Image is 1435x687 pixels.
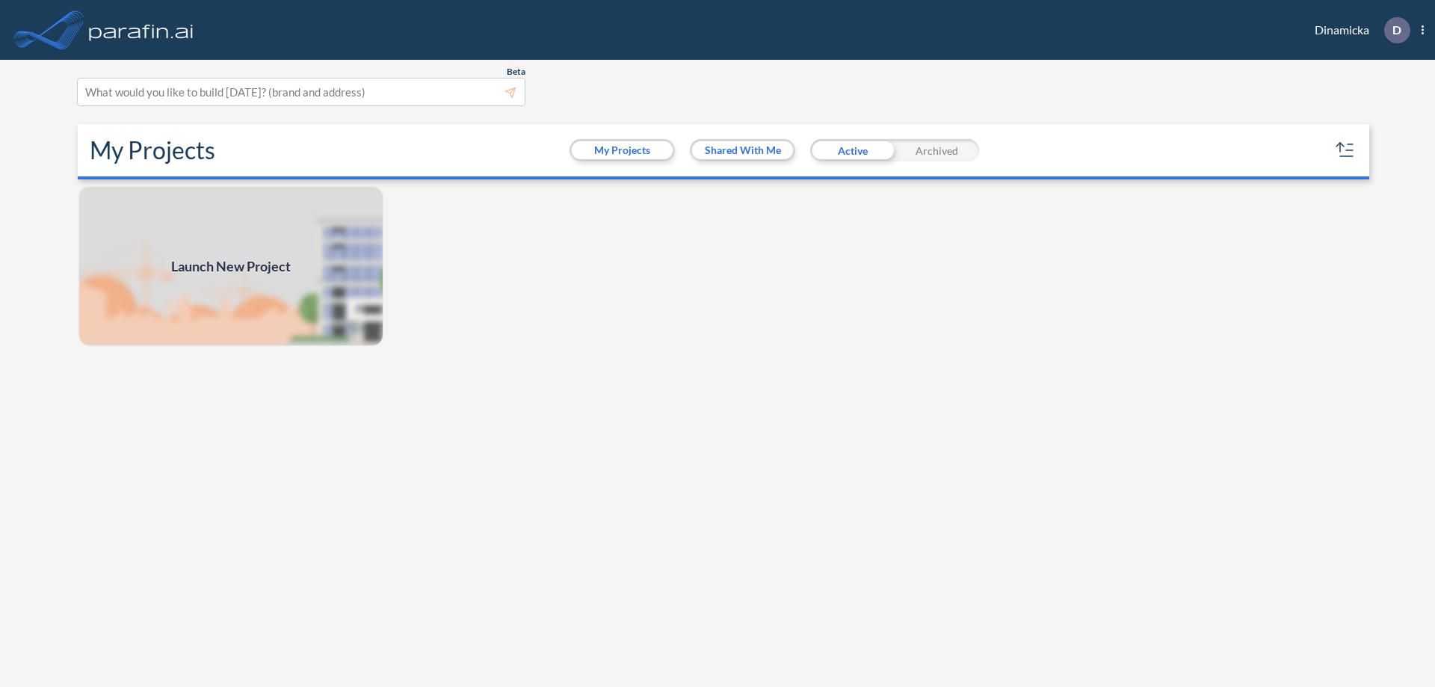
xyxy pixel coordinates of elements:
[507,66,525,78] span: Beta
[810,139,895,161] div: Active
[1392,23,1401,37] p: D
[895,139,979,161] div: Archived
[1333,138,1357,162] button: sort
[78,185,384,347] a: Launch New Project
[78,185,384,347] img: add
[90,136,215,164] h2: My Projects
[171,256,291,277] span: Launch New Project
[692,141,793,159] button: Shared With Me
[1292,17,1424,43] div: Dinamicka
[572,141,673,159] button: My Projects
[86,15,197,45] img: logo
